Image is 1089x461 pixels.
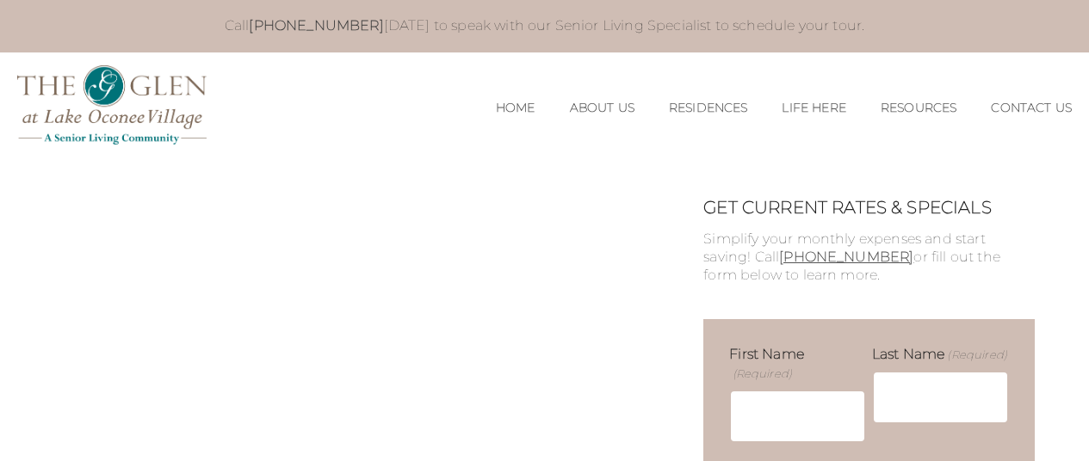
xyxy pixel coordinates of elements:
[881,101,956,115] a: Resources
[703,230,1034,284] p: Simplify your monthly expenses and start saving! Call or fill out the form below to learn more.
[703,197,1034,218] h2: GET CURRENT RATES & SPECIALS
[669,101,748,115] a: Residences
[570,101,634,115] a: About Us
[779,249,913,265] a: [PHONE_NUMBER]
[782,101,845,115] a: Life Here
[496,101,535,115] a: Home
[946,347,1007,362] span: (Required)
[17,65,207,145] img: The Glen Lake Oconee Home
[249,17,383,34] a: [PHONE_NUMBER]
[872,345,1007,364] label: Last Name
[991,101,1072,115] a: Contact Us
[71,17,1018,35] p: Call [DATE] to speak with our Senior Living Specialist to schedule your tour.
[731,366,792,381] span: (Required)
[729,345,866,384] label: First Name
